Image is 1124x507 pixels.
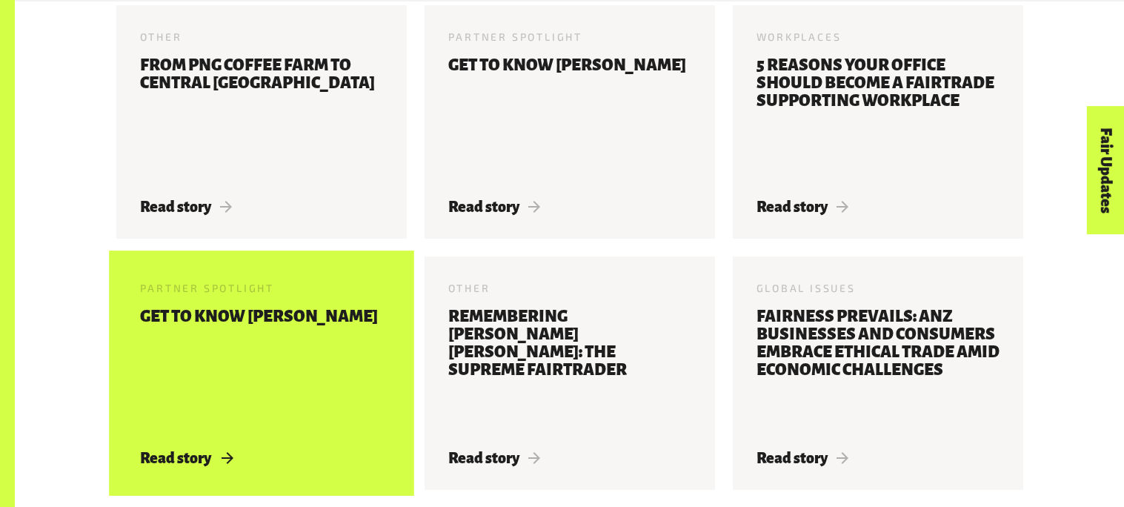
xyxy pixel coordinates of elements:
span: Read story [756,199,849,215]
span: Partner Spotlight [448,30,583,43]
span: Other [448,282,490,294]
a: Workplaces 5 reasons your office should become a Fairtrade Supporting Workplace Read story [733,5,1023,239]
span: Read story [448,199,541,215]
h3: Get to know [PERSON_NAME] [448,56,686,181]
a: Other From PNG coffee farm to central [GEOGRAPHIC_DATA] Read story [116,5,407,239]
h3: Get to know [PERSON_NAME] [140,308,378,432]
a: Partner Spotlight Get to know [PERSON_NAME] Read story [116,256,407,490]
span: Other [140,30,182,43]
span: Read story [756,450,849,466]
span: Workplaces [756,30,842,43]
h3: Remembering [PERSON_NAME] [PERSON_NAME]: The Supreme Fairtrader [448,308,691,432]
a: Global Issues Fairness Prevails: ANZ Businesses and Consumers Embrace Ethical Trade Amid Economic... [733,256,1023,490]
span: Read story [448,450,541,466]
h3: Fairness Prevails: ANZ Businesses and Consumers Embrace Ethical Trade Amid Economic Challenges [756,308,1000,432]
a: Other Remembering [PERSON_NAME] [PERSON_NAME]: The Supreme Fairtrader Read story [425,256,715,490]
h3: From PNG coffee farm to central [GEOGRAPHIC_DATA] [140,56,383,181]
span: Partner Spotlight [140,282,275,294]
span: Read story [140,450,233,466]
span: Read story [140,199,233,215]
h3: 5 reasons your office should become a Fairtrade Supporting Workplace [756,56,1000,181]
a: Partner Spotlight Get to know [PERSON_NAME] Read story [425,5,715,239]
span: Global Issues [756,282,856,294]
